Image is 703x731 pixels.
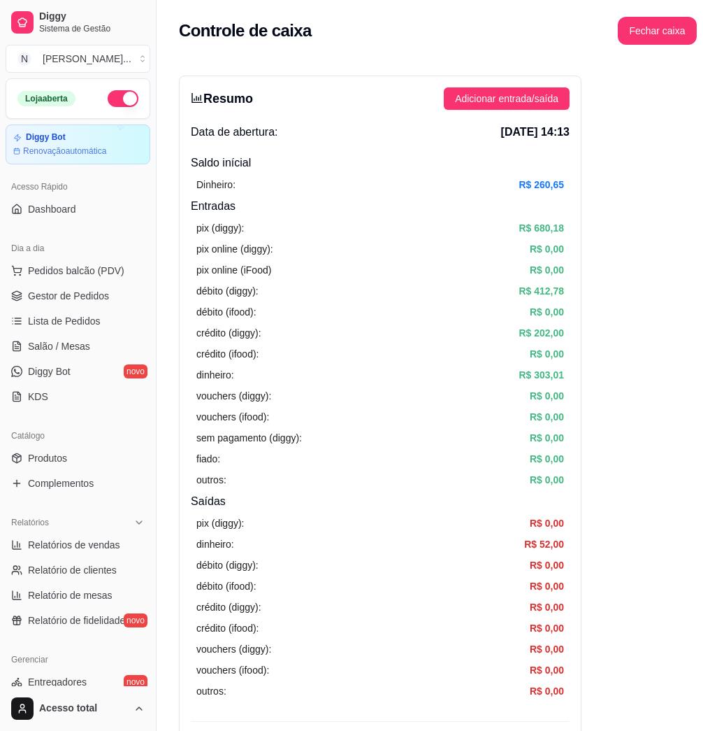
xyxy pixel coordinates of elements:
article: vouchers (diggy): [196,388,271,404]
span: Relatório de clientes [28,563,117,577]
article: outros: [196,472,226,488]
button: Acesso total [6,692,150,725]
span: Acesso total [39,702,128,715]
a: Lista de Pedidos [6,310,150,332]
button: Fechar caixa [618,17,696,45]
a: Relatório de clientes [6,559,150,581]
article: Renovação automática [23,146,106,157]
a: Relatório de mesas [6,584,150,606]
span: Diggy [39,10,145,23]
a: KDS [6,385,150,408]
article: Dinheiro: [196,177,235,192]
span: Entregadores [28,675,87,689]
span: Pedidos balcão (PDV) [28,264,124,278]
span: Adicionar entrada/saída [455,91,558,106]
button: Select a team [6,45,150,73]
article: débito (ifood): [196,579,256,594]
article: crédito (ifood): [196,620,259,636]
h4: Entradas [191,198,570,215]
span: Sistema de Gestão [39,23,145,34]
article: R$ 0,00 [530,430,564,446]
span: Complementos [28,476,94,490]
div: Dia a dia [6,237,150,260]
article: R$ 0,00 [530,346,564,362]
span: KDS [28,390,48,404]
div: Catálogo [6,425,150,447]
div: Loja aberta [17,91,75,106]
article: R$ 0,00 [530,409,564,425]
span: N [17,52,31,66]
a: Gestor de Pedidos [6,285,150,307]
span: [DATE] 14:13 [501,124,570,141]
span: Diggy Bot [28,364,71,378]
article: R$ 0,00 [530,472,564,488]
span: Dashboard [28,202,76,216]
a: Relatórios de vendas [6,534,150,556]
a: Diggy BotRenovaçãoautomática [6,125,150,164]
article: R$ 0,00 [530,558,564,573]
article: R$ 0,00 [530,451,564,467]
article: pix (diggy): [196,220,244,236]
a: Produtos [6,447,150,469]
article: R$ 680,18 [519,220,564,236]
article: vouchers (ifood): [196,662,269,678]
article: débito (ifood): [196,304,256,320]
article: Diggy Bot [26,132,66,143]
article: R$ 0,00 [530,579,564,594]
article: crédito (diggy): [196,325,261,341]
article: R$ 0,00 [530,599,564,615]
a: Complementos [6,472,150,495]
a: Entregadoresnovo [6,671,150,693]
article: vouchers (diggy): [196,641,271,657]
article: pix (diggy): [196,516,244,531]
article: R$ 0,00 [530,683,564,699]
a: Diggy Botnovo [6,360,150,383]
article: R$ 52,00 [524,537,564,552]
span: bar-chart [191,92,203,104]
article: outros: [196,683,226,699]
article: R$ 0,00 [530,620,564,636]
article: R$ 0,00 [530,262,564,278]
span: Relatórios [11,517,49,528]
article: vouchers (ifood): [196,409,269,425]
h4: Saídas [191,493,570,510]
article: crédito (diggy): [196,599,261,615]
button: Alterar Status [108,90,138,107]
span: Relatórios de vendas [28,538,120,552]
span: Relatório de fidelidade [28,613,125,627]
span: Relatório de mesas [28,588,113,602]
article: crédito (ifood): [196,346,259,362]
div: Acesso Rápido [6,176,150,198]
div: Gerenciar [6,648,150,671]
article: pix online (diggy): [196,241,273,257]
article: débito (diggy): [196,558,259,573]
article: R$ 0,00 [530,641,564,657]
article: R$ 202,00 [519,325,564,341]
article: R$ 303,01 [519,367,564,383]
span: Produtos [28,451,67,465]
div: [PERSON_NAME] ... [43,52,131,66]
h3: Resumo [191,89,253,108]
button: Adicionar entrada/saída [444,87,570,110]
a: Dashboard [6,198,150,220]
article: R$ 0,00 [530,241,564,257]
a: DiggySistema de Gestão [6,6,150,39]
article: R$ 0,00 [530,516,564,531]
article: fiado: [196,451,220,467]
article: dinheiro: [196,537,234,552]
article: R$ 0,00 [530,662,564,678]
span: Data de abertura: [191,124,278,141]
h2: Controle de caixa [179,20,312,42]
article: débito (diggy): [196,283,259,299]
a: Relatório de fidelidadenovo [6,609,150,632]
button: Pedidos balcão (PDV) [6,260,150,282]
article: R$ 0,00 [530,388,564,404]
span: Gestor de Pedidos [28,289,109,303]
article: R$ 260,65 [519,177,564,192]
span: Salão / Mesas [28,339,90,353]
article: R$ 0,00 [530,304,564,320]
article: pix online (iFood) [196,262,271,278]
span: Lista de Pedidos [28,314,101,328]
article: sem pagamento (diggy): [196,430,302,446]
article: dinheiro: [196,367,234,383]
